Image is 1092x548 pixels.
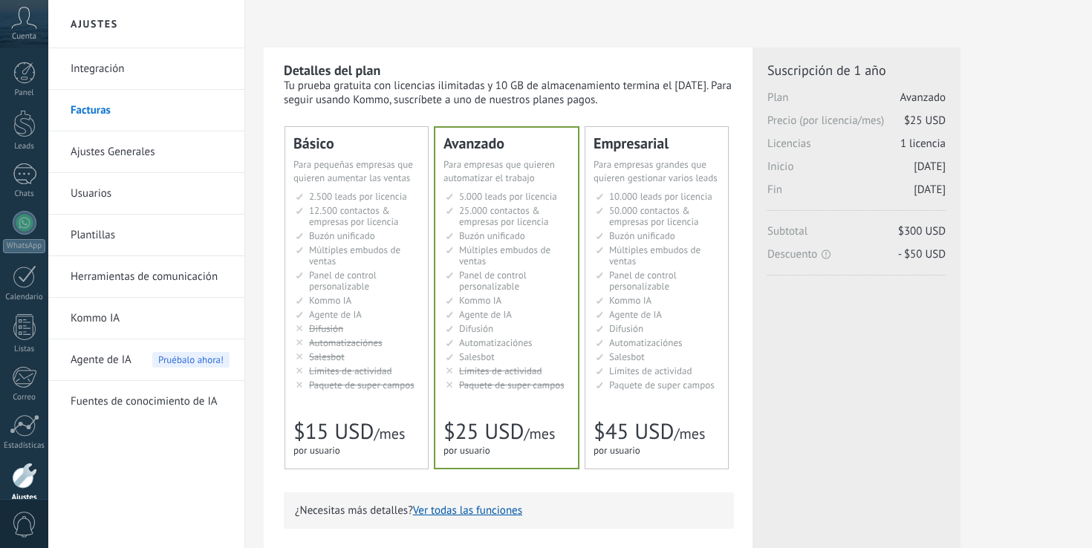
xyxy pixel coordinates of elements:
span: [DATE] [914,183,946,197]
span: por usuario [594,444,640,457]
span: Kommo IA [459,294,501,307]
a: Fuentes de conocimiento de IA [71,381,230,423]
span: Salesbot [609,350,645,363]
span: Salesbot [309,350,345,363]
span: Buzón unificado [309,229,375,242]
span: /mes [374,424,405,443]
div: Chats [3,189,46,199]
span: Agente de IA [71,339,131,381]
span: Descuento [767,247,946,261]
span: Panel de control personalizable [609,269,677,293]
span: Difusión [459,322,493,335]
a: Facturas [71,90,230,131]
span: $25 USD [443,417,524,446]
span: $300 USD [898,224,946,238]
a: Herramientas de comunicación [71,256,230,298]
div: Correo [3,393,46,402]
span: Buzón unificado [609,229,675,242]
a: Plantillas [71,215,230,256]
span: Agente de IA [309,308,362,321]
span: Para empresas que quieren automatizar el trabajo [443,158,555,184]
div: Listas [3,345,46,354]
span: Paquete de super campos [609,379,715,391]
p: ¿Necesitas más detalles? [295,503,723,518]
span: Límites de actividad [459,365,542,377]
li: Integración [48,48,244,90]
button: Ver todas las funciones [413,503,522,518]
b: Detalles del plan [284,62,380,79]
span: Suscripción de 1 año [767,62,946,79]
span: Subtotal [767,224,946,247]
span: Avanzado [900,91,946,105]
div: Leads [3,142,46,151]
span: Agente de IA [609,308,662,321]
span: Paquete de super campos [309,379,415,391]
span: 25.000 contactos & empresas por licencia [459,204,548,228]
div: Calendario [3,293,46,302]
div: WhatsApp [3,239,45,253]
span: /mes [674,424,705,443]
span: Pruébalo ahora! [152,352,230,368]
div: Estadísticas [3,441,46,451]
span: Difusión [609,322,643,335]
span: Panel de control personalizable [309,269,377,293]
span: Automatizaciónes [459,336,533,349]
span: por usuario [293,444,340,457]
a: Agente de IA Pruébalo ahora! [71,339,230,381]
span: - $50 USD [898,247,946,261]
span: Kommo IA [609,294,651,307]
span: Precio (por licencia/mes) [767,114,946,137]
div: Tu prueba gratuita con licencias ilimitadas y 10 GB de almacenamiento termina el [DATE]. Para seg... [284,79,734,107]
span: Límites de actividad [309,365,392,377]
span: 12.500 contactos & empresas por licencia [309,204,398,228]
li: Facturas [48,90,244,131]
li: Herramientas de comunicación [48,256,244,298]
span: 5.000 leads por licencia [459,190,557,203]
li: Ajustes Generales [48,131,244,173]
li: Fuentes de conocimiento de IA [48,381,244,422]
span: Fin [767,183,946,206]
div: Panel [3,88,46,98]
a: Kommo IA [71,298,230,339]
li: Agente de IA [48,339,244,381]
span: Múltiples embudos de ventas [609,244,701,267]
span: Plan [767,91,946,114]
span: 1 licencia [900,137,946,151]
a: Usuarios [71,173,230,215]
span: 10.000 leads por licencia [609,190,712,203]
span: Límites de actividad [609,365,692,377]
span: Panel de control personalizable [459,269,527,293]
span: Múltiples embudos de ventas [459,244,550,267]
div: Empresarial [594,136,720,151]
span: [DATE] [914,160,946,174]
span: /mes [524,424,555,443]
div: Básico [293,136,420,151]
span: Múltiples embudos de ventas [309,244,400,267]
a: Integración [71,48,230,90]
span: Automatizaciónes [309,336,383,349]
span: Automatizaciónes [609,336,683,349]
span: Agente de IA [459,308,512,321]
li: Kommo IA [48,298,244,339]
span: por usuario [443,444,490,457]
span: 2.500 leads por licencia [309,190,407,203]
span: $45 USD [594,417,674,446]
span: $25 USD [904,114,946,128]
span: Salesbot [459,350,495,363]
span: $15 USD [293,417,374,446]
div: Ajustes [3,493,46,503]
span: Para pequeñas empresas que quieren aumentar las ventas [293,158,413,184]
span: Paquete de super campos [459,379,565,391]
div: Avanzado [443,136,570,151]
li: Usuarios [48,173,244,215]
span: Inicio [767,160,946,183]
a: Ajustes Generales [71,131,230,173]
span: Buzón unificado [459,229,525,242]
span: 50.000 contactos & empresas por licencia [609,204,698,228]
span: Licencias [767,137,946,160]
span: Cuenta [12,32,36,42]
span: Kommo IA [309,294,351,307]
span: Difusión [309,322,343,335]
span: Para empresas grandes que quieren gestionar varios leads [594,158,718,184]
li: Plantillas [48,215,244,256]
